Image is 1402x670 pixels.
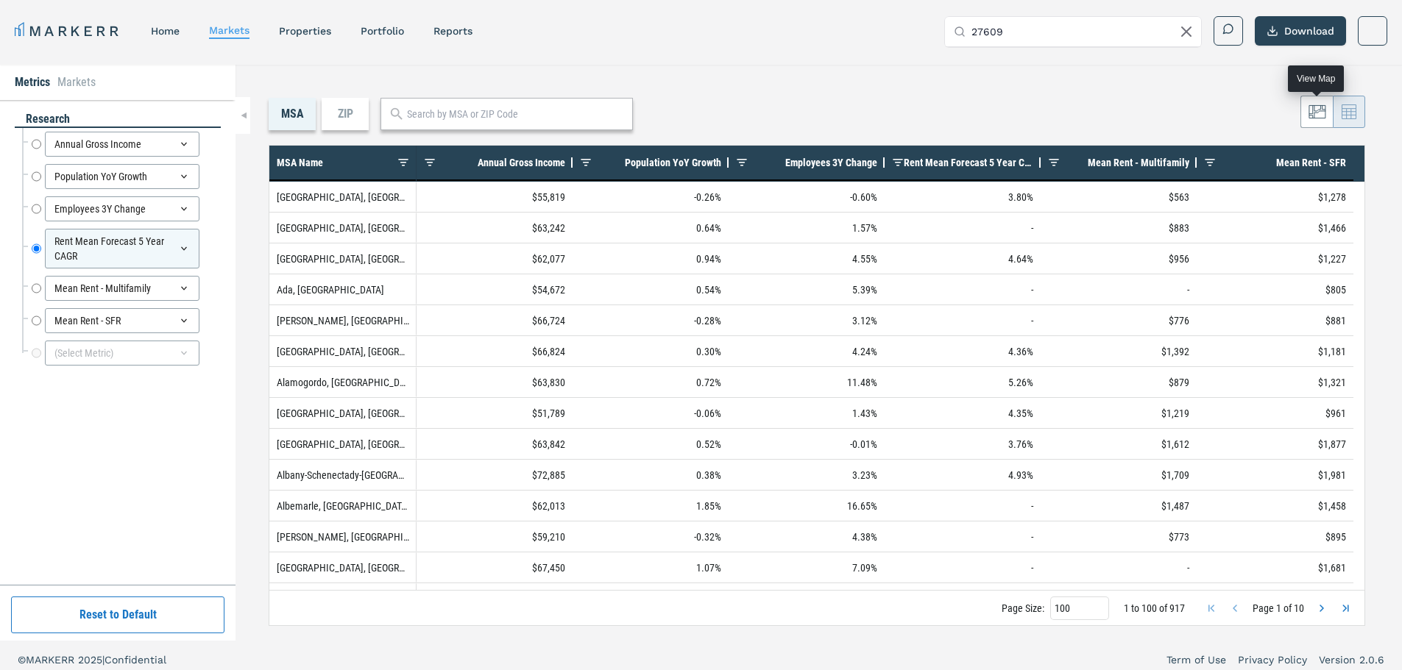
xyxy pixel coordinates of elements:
div: $1,466 [1197,213,1353,243]
div: -0.28% [573,305,729,335]
div: - [885,274,1041,304]
a: reports [433,25,472,37]
span: Page [1253,602,1274,614]
div: $1,487 [1041,491,1197,521]
div: $1,392 [1041,336,1197,366]
div: $773 [1041,521,1197,552]
div: $1,877 [1197,429,1353,459]
div: $1,587 [1197,583,1353,613]
div: $879 [1041,367,1197,397]
a: Term of Use [1166,652,1226,667]
div: [PERSON_NAME], [GEOGRAPHIC_DATA] [269,305,417,335]
div: 16.65% [729,491,885,521]
div: research [15,111,221,128]
div: $72,885 [417,460,573,490]
div: $1,227 [1197,243,1353,274]
div: Page Size [1050,596,1109,620]
div: 0.54% [573,274,729,304]
div: First Page [1205,602,1217,614]
div: [GEOGRAPHIC_DATA], [GEOGRAPHIC_DATA] [269,243,417,274]
div: $956 [1041,243,1197,274]
div: [GEOGRAPHIC_DATA], [GEOGRAPHIC_DATA] [269,336,417,366]
div: [GEOGRAPHIC_DATA], [GEOGRAPHIC_DATA] [269,552,417,582]
div: 0.30% [573,336,729,366]
input: Search by MSA, ZIP, Property Name, or Address [971,17,1192,46]
span: © [18,654,26,666]
div: $1,278 [1197,182,1353,212]
span: Confidential [105,654,166,666]
div: Rent Mean Forecast 5 Year CAGR [45,229,199,268]
div: 4.35% [885,398,1041,428]
div: $60,309 [417,583,573,613]
div: Mean Rent - SFR [45,308,199,333]
div: 1.43% [729,398,885,428]
div: 11.48% [729,367,885,397]
div: 3.76% [885,429,1041,459]
div: Albany-Schenectady-[GEOGRAPHIC_DATA], [GEOGRAPHIC_DATA] [269,460,417,490]
div: 3.23% [729,460,885,490]
div: 3.12% [729,305,885,335]
div: $62,077 [417,243,573,274]
div: Next Page [1316,602,1328,614]
div: $63,242 [417,213,573,243]
span: Population YoY Growth [625,157,721,168]
span: 1 [1124,602,1129,614]
span: MARKERR [26,654,78,666]
span: Annual Gross Income [478,157,565,168]
div: $67,450 [417,552,573,582]
div: Last Page [1339,602,1351,614]
div: Mean Rent - Multifamily [45,276,199,301]
div: $883 [1041,213,1197,243]
div: $54,672 [417,274,573,304]
div: 0.52% [573,429,729,459]
div: [GEOGRAPHIC_DATA], [GEOGRAPHIC_DATA] [269,182,417,212]
div: 13.94% [729,583,885,613]
div: [GEOGRAPHIC_DATA], [GEOGRAPHIC_DATA] [269,429,417,459]
div: $1,612 [1041,429,1197,459]
div: 3.80% [885,182,1041,212]
div: [PERSON_NAME], [GEOGRAPHIC_DATA] [269,521,417,552]
div: - [885,491,1041,521]
div: 4.24% [729,336,885,366]
div: -0.60% [729,182,885,212]
div: $1,219 [1041,398,1197,428]
div: $1,454 [1041,583,1197,613]
span: MSA Name [277,157,323,168]
div: Alamogordo, [GEOGRAPHIC_DATA] [269,367,417,397]
a: Privacy Policy [1238,652,1307,667]
div: -0.32% [573,521,729,552]
span: of [1284,602,1292,614]
div: MSA [269,98,316,130]
div: Employees 3Y Change [45,196,199,221]
span: Rent Mean Forecast 5 Year CAGR [904,157,1033,168]
button: Reset to Default [11,596,224,633]
div: 5.26% [885,367,1041,397]
li: Metrics [15,74,50,91]
div: 1.85% [573,491,729,521]
div: -0.26% [573,182,729,212]
a: Version 2.0.6 [1319,652,1384,667]
div: 0.64% [573,213,729,243]
div: $1,981 [1197,460,1353,490]
div: 4.38% [729,521,885,552]
span: 2025 | [78,654,105,666]
div: 1.07% [573,552,729,582]
div: 4.64% [885,243,1041,274]
div: $62,013 [417,491,573,521]
div: $51,789 [417,398,573,428]
span: 917 [1169,602,1185,614]
div: $63,842 [417,429,573,459]
div: 100 [1055,602,1091,614]
div: Previous Page [1229,602,1241,614]
div: View Map [1297,71,1335,86]
div: Population YoY Growth [45,164,199,189]
div: - [885,521,1041,552]
div: - [1041,552,1197,582]
div: Page Size: [1002,602,1044,614]
div: $1,681 [1197,552,1353,582]
div: $563 [1041,182,1197,212]
div: [GEOGRAPHIC_DATA], [GEOGRAPHIC_DATA] [269,398,417,428]
div: 4.55% [729,243,885,274]
a: Portfolio [361,25,404,37]
div: 0.38% [573,460,729,490]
